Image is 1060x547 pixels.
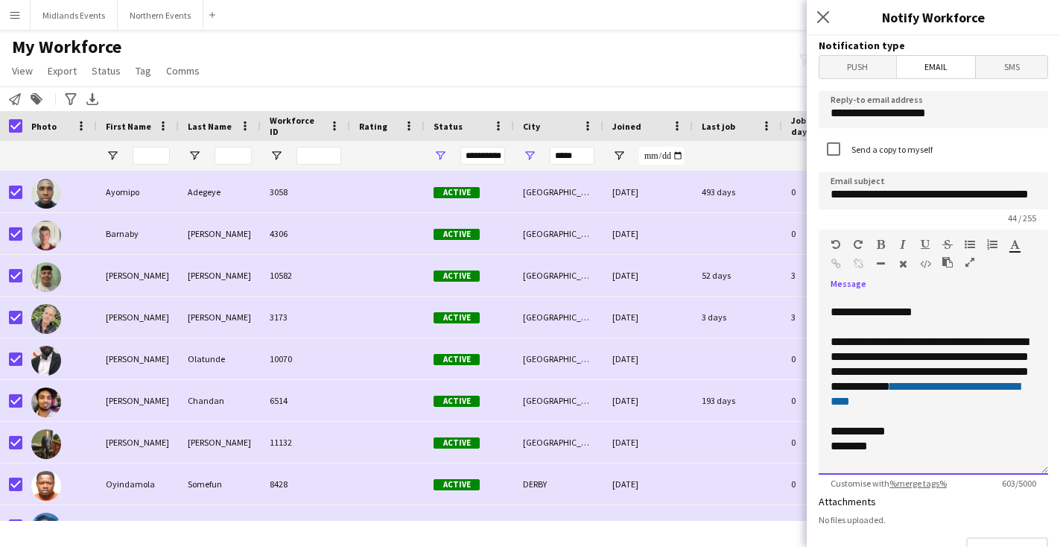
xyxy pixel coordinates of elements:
[83,90,101,108] app-action-btn: Export XLSX
[261,297,350,338] div: 3173
[42,61,83,80] a: Export
[782,213,879,254] div: 0
[693,505,782,546] div: 382 days
[434,121,463,132] span: Status
[603,338,693,379] div: [DATE]
[434,187,480,198] span: Active
[693,380,782,421] div: 193 days
[514,255,603,296] div: [GEOGRAPHIC_DATA]
[179,338,261,379] div: Olatunde
[261,505,350,546] div: 5246
[1009,238,1020,250] button: Text Color
[261,338,350,379] div: 10070
[603,464,693,505] div: [DATE]
[97,338,179,379] div: [PERSON_NAME]
[261,464,350,505] div: 8428
[898,258,908,270] button: Clear Formatting
[6,90,24,108] app-action-btn: Notify workforce
[179,505,261,546] div: Peleyeju
[12,36,121,58] span: My Workforce
[897,56,976,78] span: Email
[603,380,693,421] div: [DATE]
[523,149,536,162] button: Open Filter Menu
[920,238,930,250] button: Underline
[514,464,603,505] div: DERBY
[97,171,179,212] div: Ayomipo
[130,61,157,80] a: Tag
[782,422,879,463] div: 0
[434,312,480,323] span: Active
[514,338,603,379] div: [GEOGRAPHIC_DATA]
[160,61,206,80] a: Comms
[179,213,261,254] div: [PERSON_NAME]
[853,238,863,250] button: Redo
[48,64,77,78] span: Export
[31,429,61,459] img: Michael Tyler
[31,179,61,209] img: Ayomipo Adegeye
[434,271,480,282] span: Active
[188,149,201,162] button: Open Filter Menu
[550,147,594,165] input: City Filter Input
[97,505,179,546] div: [PERSON_NAME]
[118,1,203,30] button: Northern Events
[819,56,896,78] span: Push
[875,258,886,270] button: Horizontal Line
[179,380,261,421] div: Chandan
[136,64,151,78] span: Tag
[6,61,39,80] a: View
[179,464,261,505] div: Somefun
[434,437,480,449] span: Active
[693,297,782,338] div: 3 days
[31,121,57,132] span: Photo
[976,56,1047,78] span: SMS
[166,64,200,78] span: Comms
[97,297,179,338] div: [PERSON_NAME]
[261,213,350,254] div: 4306
[434,229,480,240] span: Active
[261,422,350,463] div: 11132
[782,505,879,546] div: 0
[782,171,879,212] div: 0
[31,1,118,30] button: Midlands Events
[434,396,480,407] span: Active
[188,121,232,132] span: Last Name
[261,380,350,421] div: 6514
[514,380,603,421] div: [GEOGRAPHIC_DATA]
[782,380,879,421] div: 0
[612,149,626,162] button: Open Filter Menu
[920,258,930,270] button: HTML Code
[514,422,603,463] div: [GEOGRAPHIC_DATA]
[612,121,641,132] span: Joined
[514,171,603,212] div: [GEOGRAPHIC_DATA]
[97,213,179,254] div: Barnaby
[942,238,953,250] button: Strikethrough
[603,171,693,212] div: [DATE]
[215,147,252,165] input: Last Name Filter Input
[603,422,693,463] div: [DATE]
[819,495,876,508] label: Attachments
[965,256,975,268] button: Fullscreen
[990,478,1048,489] span: 603 / 5000
[97,464,179,505] div: Oyindamola
[28,90,45,108] app-action-btn: Add to tag
[31,346,61,376] img: Akinola Olatunde
[31,513,61,543] img: Ruth Doyin Peleyeju
[261,171,350,212] div: 3058
[179,171,261,212] div: Adegeye
[106,149,119,162] button: Open Filter Menu
[819,39,1048,52] h3: Notification type
[782,255,879,296] div: 3
[97,422,179,463] div: [PERSON_NAME]
[12,64,33,78] span: View
[179,297,261,338] div: [PERSON_NAME]
[791,115,852,137] span: Jobs (last 90 days)
[133,147,170,165] input: First Name Filter Input
[523,121,540,132] span: City
[819,514,1048,525] div: No files uploaded.
[359,121,387,132] span: Rating
[31,388,61,417] img: Manan Chandan
[831,238,841,250] button: Undo
[965,238,975,250] button: Unordered List
[92,64,121,78] span: Status
[603,213,693,254] div: [DATE]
